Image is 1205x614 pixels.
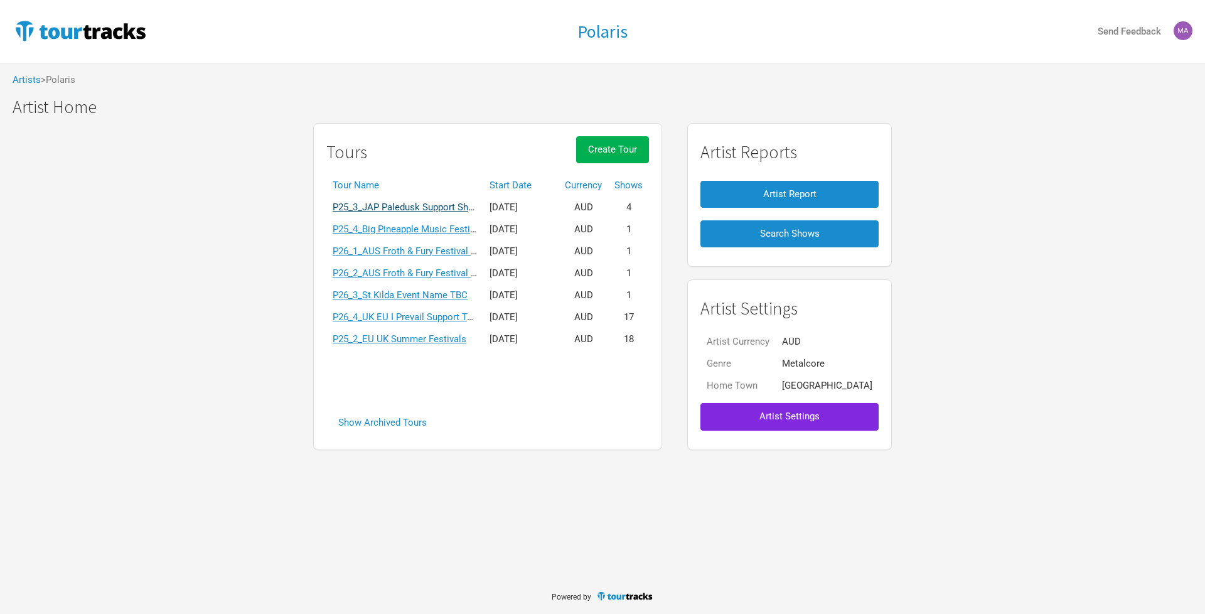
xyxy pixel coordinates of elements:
th: Shows [608,175,649,197]
td: AUD [559,218,608,240]
h1: Artist Reports [700,143,879,162]
h1: Artist Settings [700,299,879,318]
td: 17 [608,306,649,328]
a: Create Tour [576,136,649,175]
a: P26_2_AUS Froth & Fury Festival [GEOGRAPHIC_DATA] 310126 [333,267,594,279]
h1: Polaris [577,20,628,43]
td: [DATE] [483,197,559,218]
td: AUD [559,240,608,262]
a: P25_4_Big Pineapple Music Festival [333,224,482,235]
button: Show Archived Tours [326,409,439,436]
td: 18 [608,328,649,350]
button: Search Shows [700,220,879,247]
button: Create Tour [576,136,649,163]
td: Metalcore [776,353,879,375]
span: > Polaris [41,75,75,85]
th: Start Date [483,175,559,197]
h1: Artist Home [13,97,1205,117]
strong: Send Feedback [1098,26,1161,37]
td: [DATE] [483,306,559,328]
td: [DATE] [483,240,559,262]
a: Artist Settings [700,397,879,436]
span: Artist Settings [759,411,820,422]
td: AUD [559,306,608,328]
img: TourTracks [13,18,148,43]
td: AUD [559,262,608,284]
a: P26_1_AUS Froth & Fury Festival [GEOGRAPHIC_DATA] 240126 [333,245,594,257]
td: 1 [608,284,649,306]
td: Artist Currency [700,331,776,353]
a: Artist Report [700,175,879,214]
td: [DATE] [483,262,559,284]
td: AUD [776,331,879,353]
a: Search Shows [700,214,879,254]
span: Powered by [552,593,591,601]
td: [DATE] [483,218,559,240]
td: 1 [608,240,649,262]
td: 1 [608,218,649,240]
td: Genre [700,353,776,375]
td: AUD [559,197,608,218]
h1: Tours [326,143,367,162]
a: Polaris [577,22,628,41]
th: Currency [559,175,608,197]
td: Home Town [700,375,776,397]
td: 1 [608,262,649,284]
a: Artists [13,74,41,85]
span: Create Tour [588,144,637,155]
td: AUD [559,284,608,306]
td: AUD [559,328,608,350]
a: P26_4_UK EU I Prevail Support Tour [333,311,481,323]
td: 4 [608,197,649,218]
button: Artist Settings [700,403,879,430]
img: TourTracks [596,591,654,601]
th: Tour Name [326,175,483,197]
button: Artist Report [700,181,879,208]
td: [GEOGRAPHIC_DATA] [776,375,879,397]
span: Artist Report [763,188,817,200]
td: [DATE] [483,284,559,306]
a: P26_3_St Kilda Event Name TBC [333,289,468,301]
img: Mark [1174,21,1192,40]
span: Search Shows [760,228,820,239]
a: P25_3_JAP Paledusk Support Shows [333,202,486,213]
a: P25_2_EU UK Summer Festivals [333,333,466,345]
td: [DATE] [483,328,559,350]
